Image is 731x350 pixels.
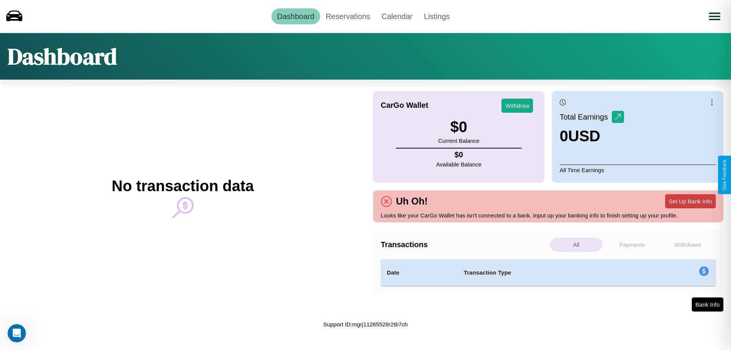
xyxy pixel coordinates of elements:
[271,8,320,24] a: Dashboard
[381,210,716,221] p: Looks like your CarGo Wallet has isn't connected to a bank. Input up your banking info to finish ...
[560,128,624,145] h3: 0 USD
[381,101,428,110] h4: CarGo Wallet
[722,160,727,190] div: Give Feedback
[665,194,716,208] button: Set Up Bank Info
[392,196,431,207] h4: Uh Oh!
[418,8,455,24] a: Listings
[606,238,658,252] p: Payments
[464,268,637,277] h4: Transaction Type
[436,159,482,169] p: Available Balance
[8,324,26,342] iframe: Intercom live chat
[436,150,482,159] h4: $ 0
[438,136,479,146] p: Current Balance
[381,259,716,286] table: simple table
[704,6,725,27] button: Open menu
[662,238,714,252] p: Withdraws
[560,110,612,124] p: Total Earnings
[112,177,254,195] h2: No transaction data
[381,240,548,249] h4: Transactions
[560,165,716,175] p: All Time Earnings
[320,8,376,24] a: Reservations
[692,297,723,312] button: Bank Info
[438,118,479,136] h3: $ 0
[376,8,418,24] a: Calendar
[501,99,533,113] button: Withdraw
[550,238,602,252] p: All
[8,41,117,72] h1: Dashboard
[323,319,408,329] p: Support ID: mgrj11265528r2tb7ch
[387,268,452,277] h4: Date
